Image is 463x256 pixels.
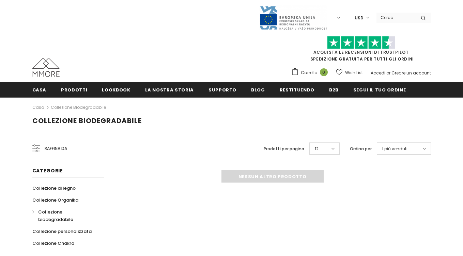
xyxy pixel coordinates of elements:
a: Carrello 0 [291,68,331,78]
span: Blog [251,87,265,93]
a: Javni Razpis [259,15,327,20]
a: Collezione Organika [32,194,78,206]
span: Collezione Chakra [32,240,74,246]
a: supporto [209,82,236,97]
span: Prodotti [61,87,87,93]
span: Collezione biodegradabile [38,209,73,223]
a: Creare un account [391,70,431,76]
img: Javni Razpis [259,5,327,30]
span: supporto [209,87,236,93]
span: Collezione Organika [32,197,78,203]
span: Collezione personalizzata [32,228,92,235]
span: Restituendo [280,87,314,93]
span: Casa [32,87,47,93]
span: Collezione di legno [32,185,76,191]
span: Lookbook [102,87,130,93]
a: Accedi [371,70,385,76]
input: Search Site [376,13,416,22]
span: or [386,70,390,76]
span: B2B [329,87,339,93]
a: Casa [32,103,44,112]
a: Restituendo [280,82,314,97]
span: Carrello [301,69,317,76]
a: La nostra storia [145,82,194,97]
a: Segui il tuo ordine [353,82,406,97]
span: Segui il tuo ordine [353,87,406,93]
a: Lookbook [102,82,130,97]
a: Wish List [336,67,363,79]
label: Ordina per [350,146,372,152]
a: Collezione di legno [32,182,76,194]
span: 0 [320,68,328,76]
span: Collezione biodegradabile [32,116,142,125]
span: Wish List [345,69,363,76]
span: La nostra storia [145,87,194,93]
img: Fidati di Pilot Stars [327,36,395,49]
span: SPEDIZIONE GRATUITA PER TUTTI GLI ORDINI [291,39,431,62]
span: I più venduti [382,146,407,152]
span: 12 [315,146,319,152]
a: Prodotti [61,82,87,97]
a: Collezione personalizzata [32,225,92,237]
a: B2B [329,82,339,97]
label: Prodotti per pagina [264,146,304,152]
span: Categorie [32,167,63,174]
a: Collezione biodegradabile [51,104,106,110]
a: Collezione biodegradabile [32,206,96,225]
img: Casi MMORE [32,58,60,77]
a: Casa [32,82,47,97]
a: Blog [251,82,265,97]
a: Collezione Chakra [32,237,74,249]
span: USD [355,15,364,21]
span: Raffina da [45,145,67,152]
a: Acquista le recensioni di TrustPilot [313,49,409,55]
